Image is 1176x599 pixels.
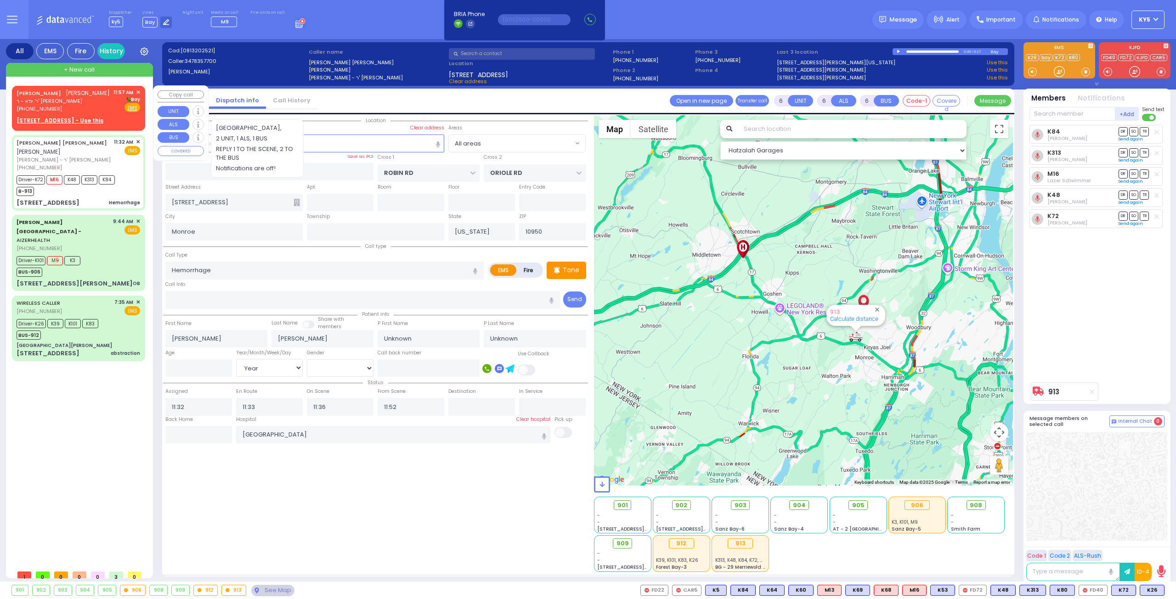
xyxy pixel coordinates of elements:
a: K313 [1047,149,1061,156]
label: Call Info [165,281,185,288]
span: K83 [82,319,98,328]
u: EMS [128,105,137,112]
label: EMS [1023,45,1095,52]
span: 901 [617,501,628,510]
span: Phone 4 [695,67,774,74]
span: Help [1105,16,1117,24]
label: First Name [165,320,192,327]
label: Street Address [165,184,201,191]
button: Code-1 [903,95,930,106]
input: Search hospital [236,426,551,443]
a: FD40 [1101,54,1117,61]
span: REPLY 1 TO THE SCENE, 2 TO THE BUS [216,145,299,162]
span: 2 UNIT, 1 ALS, 1 BUS [216,134,299,143]
span: M9 [221,18,229,25]
span: - [774,519,777,526]
span: Internal Chat [1118,418,1152,425]
div: EMS [36,43,64,59]
label: Assigned [165,388,188,395]
span: Other building occupants [294,199,300,206]
button: Copy call [158,90,204,99]
div: Bay [990,48,1008,55]
label: Call back number [378,349,421,357]
span: 908 [970,501,982,510]
label: Back Home [165,416,193,423]
label: EMS [490,264,517,276]
span: Berish Weiser [1047,156,1087,163]
div: 902 [33,585,50,595]
span: 11:32 AM [114,139,133,146]
div: BLS [1140,585,1165,596]
label: Dispatcher [109,10,132,16]
button: Map camera controls [990,423,1008,442]
span: M16 [46,175,62,185]
img: red-radio-icon.svg [676,588,681,593]
span: Alert [946,16,960,24]
span: EMS [124,146,140,155]
div: abstraction [111,350,140,357]
button: ky5 [1131,11,1165,29]
button: Code 1 [1026,550,1047,561]
span: [PHONE_NUMBER] [17,164,62,171]
span: K84 [99,175,115,185]
span: Location [361,117,390,124]
div: 908 [150,585,167,595]
div: 913 [849,331,863,342]
span: [PHONE_NUMBER] [17,105,62,112]
img: red-radio-icon.svg [1083,588,1087,593]
span: 0 [73,571,86,578]
img: red-radio-icon.svg [645,588,649,593]
div: [STREET_ADDRESS] [17,349,79,358]
button: Notifications [1078,93,1125,104]
a: CAR5 [1150,54,1167,61]
span: B-913 [17,187,34,196]
span: BRIA Phone [454,10,485,18]
span: K3, K101, M9 [892,519,918,526]
span: K101 [65,319,81,328]
span: Clear address [449,78,487,85]
span: Driver-K26 [17,319,46,328]
label: Cross 2 [484,154,502,161]
button: BUS [158,132,189,143]
button: +Add [1115,107,1139,121]
label: Location [449,60,610,67]
span: SO [1129,190,1138,199]
span: ✕ [136,89,140,96]
span: members [318,323,341,330]
button: Transfer call [735,95,769,106]
a: Open this area in Google Maps (opens a new window) [596,474,627,486]
div: BLS [730,585,756,596]
span: - [833,519,836,526]
span: K39 [47,319,63,328]
span: - [833,512,836,519]
label: Night unit [182,10,203,16]
span: 0 [91,571,105,578]
span: DR [1119,127,1128,136]
span: Patient info [357,311,394,318]
div: 0:00 [963,46,972,57]
span: Notifications [1042,16,1079,24]
span: All areas [449,135,573,151]
div: All [6,43,34,59]
label: Destination [448,388,476,395]
label: P Last Name [484,320,514,327]
span: All areas [455,139,481,148]
span: BUS-906 [17,268,42,277]
label: Clear address [410,124,444,132]
a: Send again [1119,221,1143,226]
label: KJFD [1099,45,1170,52]
span: [PHONE_NUMBER] [17,245,62,252]
input: Search location here [165,134,445,152]
span: 7:35 AM [114,299,133,306]
span: ✕ [136,138,140,146]
div: Orange Regional Medical Center [735,240,751,258]
label: Apt [307,184,315,191]
span: - [715,512,718,519]
label: State [448,213,461,220]
a: Use this [987,59,1008,67]
span: TR [1140,169,1149,178]
button: ALS [831,95,856,106]
a: K84 [1047,128,1060,135]
label: [PHONE_NUMBER] [613,75,658,82]
label: [PERSON_NAME] [168,68,305,76]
